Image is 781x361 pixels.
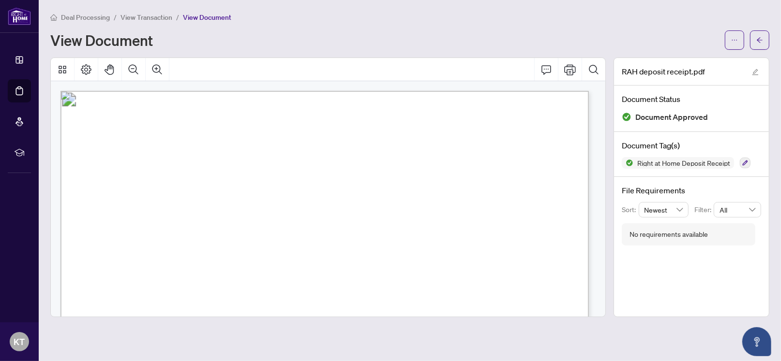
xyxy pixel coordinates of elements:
[8,7,31,25] img: logo
[50,32,153,48] h1: View Document
[731,37,738,43] span: ellipsis
[622,157,633,169] img: Status Icon
[622,93,761,105] h4: Document Status
[183,13,231,22] span: View Document
[752,69,759,75] span: edit
[742,327,771,356] button: Open asap
[630,229,708,240] div: No requirements available
[756,37,763,43] span: arrow-left
[114,12,117,23] li: /
[622,66,705,77] span: RAH deposit receipt.pdf
[622,204,639,215] p: Sort:
[694,204,714,215] p: Filter:
[720,202,755,217] span: All
[633,159,734,166] span: Right at Home Deposit Receipt
[176,12,179,23] li: /
[645,202,683,217] span: Newest
[635,111,708,124] span: Document Approved
[622,112,631,122] img: Document Status
[622,185,761,196] h4: File Requirements
[120,13,172,22] span: View Transaction
[622,140,761,151] h4: Document Tag(s)
[14,335,25,348] span: KT
[61,13,110,22] span: Deal Processing
[50,14,57,21] span: home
